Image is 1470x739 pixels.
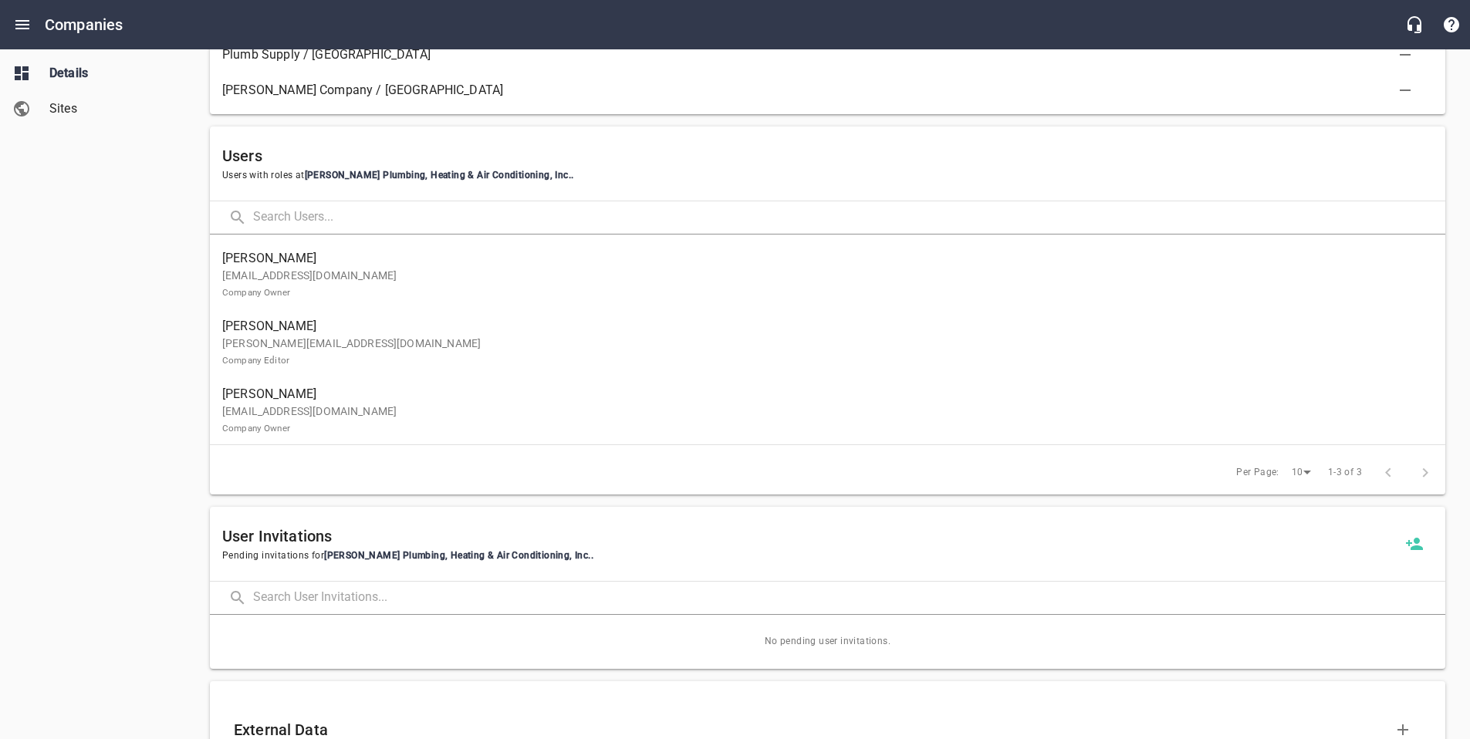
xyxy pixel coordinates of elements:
a: [PERSON_NAME][EMAIL_ADDRESS][DOMAIN_NAME]Company Owner [210,241,1445,309]
h6: Companies [45,12,123,37]
span: Sites [49,100,167,118]
small: Company Editor [222,355,289,366]
span: [PERSON_NAME] [222,385,1421,403]
span: 1-3 of 3 [1328,465,1362,481]
button: Live Chat [1396,6,1433,43]
span: No pending user invitations. [210,615,1445,669]
h6: User Invitations [222,524,1396,548]
p: [PERSON_NAME][EMAIL_ADDRESS][DOMAIN_NAME] [222,336,1421,368]
span: Per Page: [1236,465,1279,481]
button: Delete Association [1387,72,1424,109]
span: Details [49,64,167,83]
button: Open drawer [4,6,41,43]
span: [PERSON_NAME] [222,249,1421,268]
span: [PERSON_NAME] Company / [GEOGRAPHIC_DATA] [222,81,1408,100]
button: Support Portal [1433,6,1470,43]
h6: Users [222,143,1433,168]
button: Delete Association [1387,36,1424,73]
input: Search User Invitations... [253,582,1445,615]
span: Plumb Supply / [GEOGRAPHIC_DATA] [222,46,1408,64]
div: 10 [1286,462,1316,483]
p: [EMAIL_ADDRESS][DOMAIN_NAME] [222,403,1421,436]
a: [PERSON_NAME][EMAIL_ADDRESS][DOMAIN_NAME]Company Owner [210,376,1445,444]
a: [PERSON_NAME][PERSON_NAME][EMAIL_ADDRESS][DOMAIN_NAME]Company Editor [210,309,1445,376]
span: Users with roles at [222,168,1433,184]
small: Company Owner [222,423,290,434]
span: [PERSON_NAME] Plumbing, Heating & Air Conditioning, Inc. . [305,170,574,181]
span: [PERSON_NAME] Plumbing, Heating & Air Conditioning, Inc. . [324,550,593,561]
p: [EMAIL_ADDRESS][DOMAIN_NAME] [222,268,1421,300]
input: Search Users... [253,201,1445,235]
span: [PERSON_NAME] [222,317,1421,336]
a: Invite a new user to Jensen's Plumbing, Heating & Air Conditioning, Inc. [1396,525,1433,562]
small: Company Owner [222,287,290,298]
span: Pending invitations for [222,548,1396,564]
